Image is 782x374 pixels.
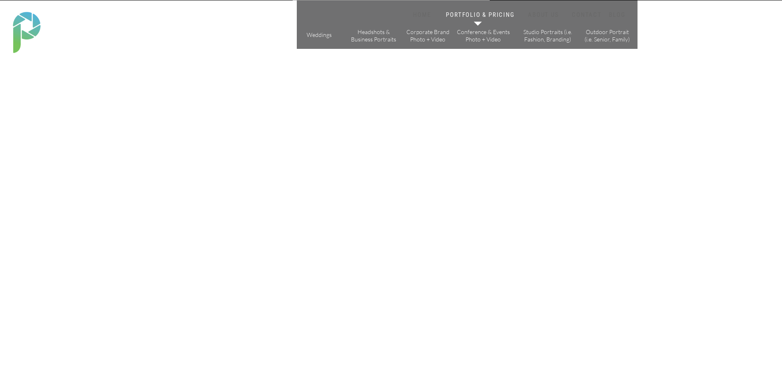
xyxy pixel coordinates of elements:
[170,148,400,229] h1: Sacramento Headshots that Captivate
[526,11,561,19] a: ABOUT US
[607,11,628,19] a: BLOG
[584,28,631,43] a: Outdoor Portrait (i.e. Senior, Family)
[445,11,516,19] a: PORTFOLIO & PRICING
[269,275,315,285] a: Get Pricing
[570,11,604,19] a: CONTACT
[351,28,397,43] a: Headshots & Business Portraits
[405,11,440,19] a: HOME
[520,28,576,43] a: Studio Portraits (i.e. Fashion, Branding)
[405,28,451,43] a: Corporate Brand Photo + Video
[456,28,510,43] a: Conference & Events Photo + Video
[305,31,334,40] a: Weddings
[172,275,229,291] a: Portfolio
